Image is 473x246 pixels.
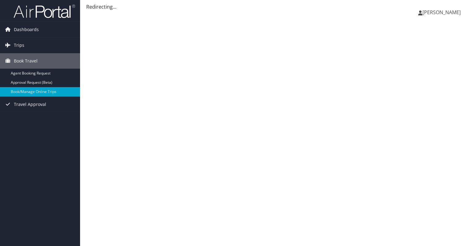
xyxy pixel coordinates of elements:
a: [PERSON_NAME] [418,3,467,22]
span: Book Travel [14,53,38,69]
span: Trips [14,38,24,53]
span: Travel Approval [14,97,46,112]
span: [PERSON_NAME] [422,9,461,16]
img: airportal-logo.png [14,4,75,18]
div: Redirecting... [86,3,467,10]
span: Dashboards [14,22,39,37]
